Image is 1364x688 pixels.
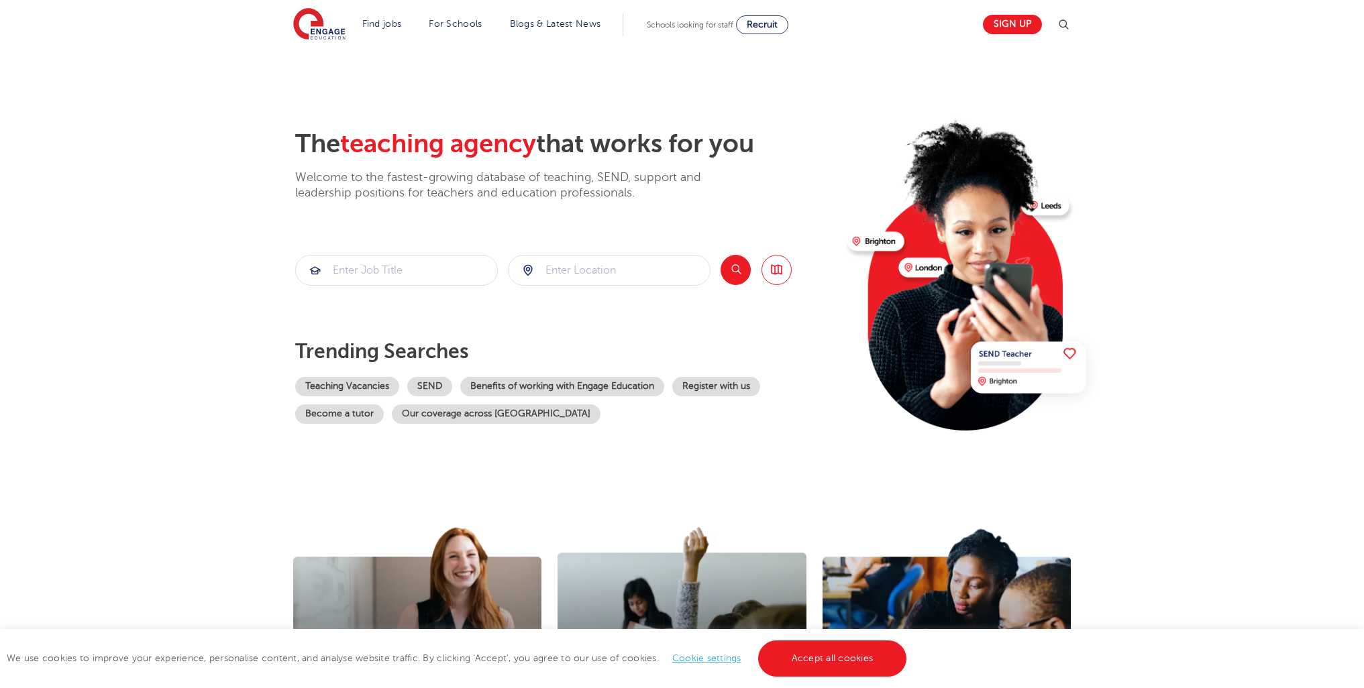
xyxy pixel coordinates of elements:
[392,404,600,424] a: Our coverage across [GEOGRAPHIC_DATA]
[340,129,536,158] span: teaching agency
[362,19,402,29] a: Find jobs
[983,15,1042,34] a: Sign up
[295,170,738,201] p: Welcome to the fastest-growing database of teaching, SEND, support and leadership positions for t...
[647,20,733,30] span: Schools looking for staff
[736,15,788,34] a: Recruit
[295,404,384,424] a: Become a tutor
[460,377,664,396] a: Benefits of working with Engage Education
[509,255,710,285] input: Submit
[672,377,760,396] a: Register with us
[407,377,452,396] a: SEND
[510,19,601,29] a: Blogs & Latest News
[295,255,498,286] div: Submit
[7,653,910,663] span: We use cookies to improve your experience, personalise content, and analyse website traffic. By c...
[293,8,346,42] img: Engage Education
[295,339,837,363] p: Trending searches
[747,19,778,30] span: Recruit
[508,255,711,286] div: Submit
[672,653,741,663] a: Cookie settings
[295,129,837,160] h2: The that works for you
[758,640,907,677] a: Accept all cookies
[296,255,497,285] input: Submit
[721,255,751,285] button: Search
[295,377,399,396] a: Teaching Vacancies
[429,19,482,29] a: For Schools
